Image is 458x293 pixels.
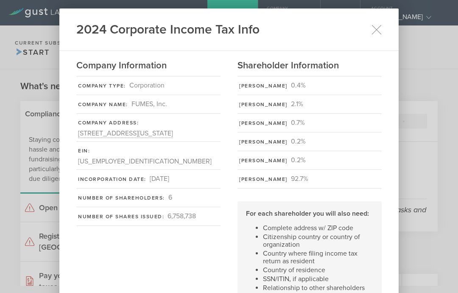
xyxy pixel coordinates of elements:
div: Company Name: [78,101,128,108]
div: [PERSON_NAME] [239,157,288,164]
div: Corporation [129,81,165,90]
li: Complete address w/ ZIP code [263,224,373,232]
div: 0.4% [291,81,306,90]
li: Citizenship country or country of organization [263,233,373,248]
div: [PERSON_NAME] [239,175,288,183]
div: [PERSON_NAME] [239,82,288,90]
div: FUMES, Inc. [131,99,167,109]
li: Country of residence [263,266,373,274]
div: 6 [168,193,172,203]
div: Number of Shareholders: [78,194,165,202]
h2: Shareholder Information [237,59,382,72]
div: 6,758,738 [168,211,196,221]
div: Company Address: [78,119,139,127]
div: [PERSON_NAME] [239,119,288,127]
div: 0.7% [291,118,305,128]
div: [DATE] [150,174,169,184]
div: EIN: [78,147,90,155]
div: 92.7% [291,174,308,184]
strong: For each shareholder you will also need: [246,209,369,218]
div: Incorporation Date: [78,175,146,183]
div: [PERSON_NAME] [239,138,288,146]
h1: 2024 Corporate Income Tax Info [76,21,260,38]
div: Company Type: [78,82,126,90]
li: Country where filing income tax return as resident [263,250,373,265]
div: Number of Shares Issued: [78,213,164,220]
div: [PERSON_NAME] [239,101,288,108]
li: SSN/ITIN, if applicable [263,275,373,283]
div: 0.2% [291,155,306,165]
div: 2.1% [291,99,303,109]
h2: Company Information [76,59,221,72]
iframe: Chat Widget [416,252,458,293]
div: 0.2% [291,137,306,146]
li: Relationship to other shareholders [263,284,373,292]
div: [US_EMPLOYER_IDENTIFICATION_NUMBER] [78,157,212,166]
